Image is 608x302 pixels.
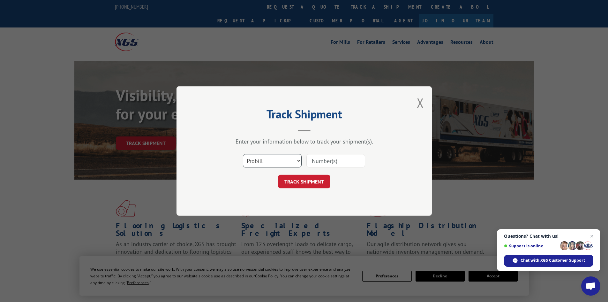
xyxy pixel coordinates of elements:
[588,232,596,240] span: Close chat
[504,234,593,239] span: Questions? Chat with us!
[521,258,585,263] span: Chat with XGS Customer Support
[208,110,400,122] h2: Track Shipment
[208,138,400,145] div: Enter your information below to track your shipment(s).
[504,255,593,267] div: Chat with XGS Customer Support
[504,244,558,248] span: Support is online
[306,154,365,167] input: Number(s)
[278,175,330,188] button: TRACK SHIPMENT
[581,276,600,296] div: Open chat
[417,94,424,111] button: Close modal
